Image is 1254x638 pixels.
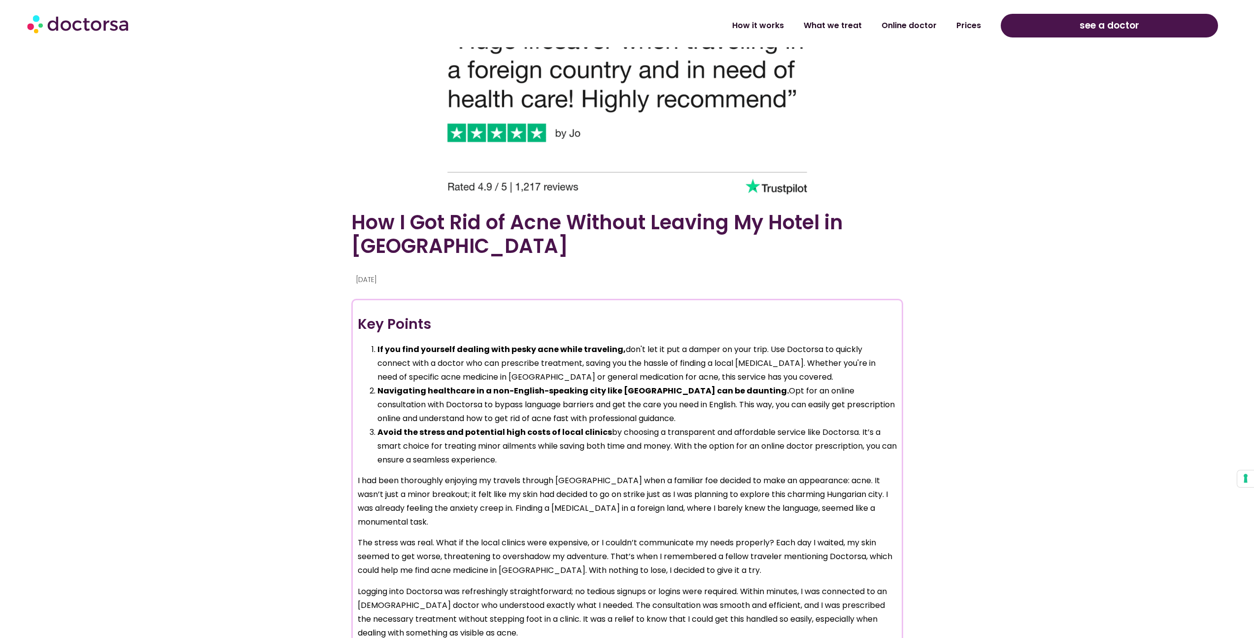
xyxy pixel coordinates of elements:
[377,426,612,438] strong: Avoid the stress and potential high costs of local clinics
[15,48,50,57] a: Key Points
[722,14,794,37] a: How it works
[351,211,903,258] h2: How I Got Rid of Acne Without Leaving My Hotel in [GEOGRAPHIC_DATA]
[1237,470,1254,487] button: Your consent preferences for tracking technologies
[358,314,897,335] h3: Key Points
[317,14,991,37] nav: Menu
[1001,14,1218,37] a: see a doctor
[947,14,991,37] a: Prices
[4,57,140,74] a: See a acne doctor for a fast treatment in [GEOGRAPHIC_DATA]
[377,343,897,384] li: don't let it put a damper on your trip. Use Doctorsa to quickly connect with a doctor who can pre...
[4,4,144,13] div: Outline
[15,22,27,30] a: €20
[377,425,897,467] li: by choosing a transparent and affordable service like Doctorsa. It’s a smart choice for treating ...
[358,474,897,529] p: I had been thoroughly enjoying my travels through [GEOGRAPHIC_DATA] when a familiar foe decided t...
[377,384,897,425] li: Opt for an online consultation with Doctorsa to bypass language barriers and get the care you nee...
[872,14,947,37] a: Online doctor
[377,385,789,396] strong: Navigating healthcare in a non-English-speaking city like [GEOGRAPHIC_DATA] can be daunting.
[1080,18,1139,34] span: see a doctor
[358,536,897,577] p: The stress was real. What if the local clinics were expensive, or I couldn’t communicate my needs...
[377,344,626,355] strong: If you find yourself dealing with pesky acne while traveling,
[15,13,53,21] a: Back to Top
[356,273,896,286] p: [DATE]
[4,31,144,48] a: How I Got Rid of Acne Without Leaving My Hotel in [GEOGRAPHIC_DATA]
[794,14,872,37] a: What we treat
